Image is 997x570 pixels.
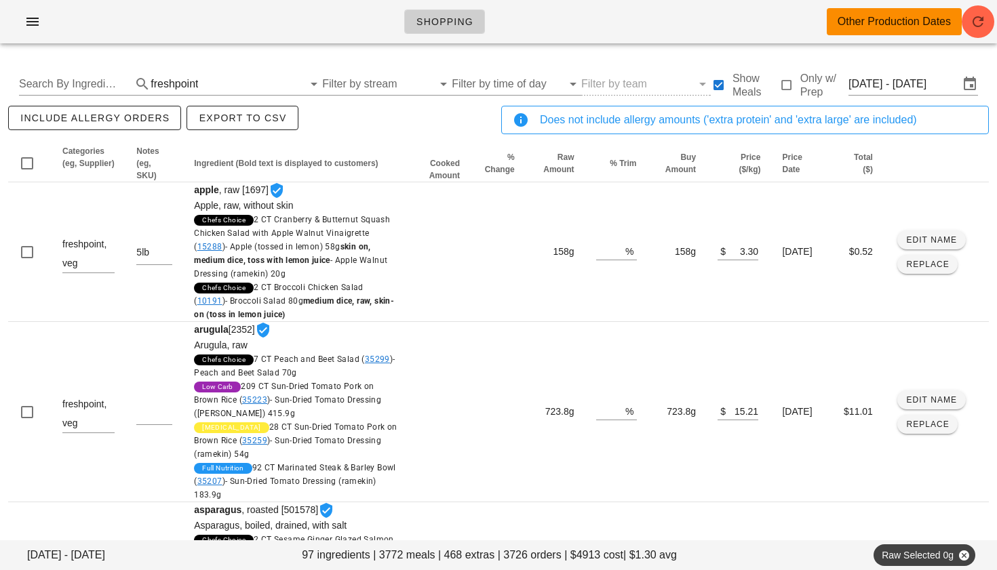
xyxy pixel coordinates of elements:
div: Filter by stream [322,73,452,95]
span: Replace [905,260,950,269]
th: Price Date: Not sorted. Activate to sort ascending. [771,145,826,182]
span: Shopping [416,16,473,27]
span: | $1.30 avg [623,547,677,563]
span: 7 CT Peach and Beet Salad ( ) [194,354,395,378]
th: Ingredient (Bold text is displayed to customers): Not sorted. Activate to sort ascending. [183,145,409,182]
strong: apple [194,184,219,195]
span: - Sun-Dried Tomato Dressing (ramekin) 183.9g [194,476,376,500]
div: Filter by time of day [452,73,581,95]
span: Apple, raw, without skin [194,200,293,211]
span: - Broccoli Salad 80g [194,296,394,319]
button: Replace [897,415,958,434]
span: include allergy orders [20,113,170,123]
span: % Change [485,152,515,174]
a: 35299 [365,354,390,364]
span: Chefs Choice [202,215,246,226]
button: Edit Name [897,230,966,249]
span: [2352] [194,324,398,502]
span: Asparagus, boiled, drained, with salt [194,520,347,531]
span: Ingredient (Bold text is displayed to customers) [194,159,378,168]
span: Notes (eg, SKU) [136,146,159,180]
button: Close [958,549,970,561]
span: 92 CT Marinated Steak & Barley Bowl ( ) [194,463,396,500]
span: Categories (eg, Supplier) [62,146,115,168]
td: 158g [648,182,707,322]
span: Edit Name [905,395,957,405]
button: Edit Name [897,390,966,409]
th: Buy Amount: Not sorted. Activate to sort ascending. [648,145,707,182]
span: Full Nutrition [202,463,244,474]
th: Categories (eg, Supplier): Not sorted. Activate to sort ascending. [52,145,125,182]
th: Raw Amount: Not sorted. Activate to sort ascending. [526,145,585,182]
a: 15288 [197,242,222,251]
span: Chefs Choice [202,535,246,546]
strong: arugula [194,324,229,335]
a: Shopping [404,9,485,34]
span: Price Date [782,152,802,174]
span: Raw Amount [543,152,574,174]
a: 10191 [197,296,222,306]
div: $ [718,402,726,420]
span: , raw [1697] [194,184,398,321]
strong: asparagus [194,504,241,515]
td: 723.8g [526,322,585,502]
div: Other Production Dates [838,14,951,30]
span: Replace [905,420,950,429]
th: % Trim: Not sorted. Activate to sort ascending. [585,145,648,182]
div: % [625,242,636,260]
span: $0.52 [849,246,873,257]
span: Buy Amount [665,152,696,174]
td: [DATE] [771,322,826,502]
th: Notes (eg, SKU): Not sorted. Activate to sort ascending. [125,145,183,182]
a: 35207 [197,476,222,486]
span: Chefs Choice [202,283,246,293]
td: 723.8g [648,322,707,502]
span: Edit Name [905,235,957,245]
span: Cooked Amount [429,159,460,180]
span: - Sun-Dried Tomato Dressing (ramekin) 54g [194,436,381,459]
span: Raw Selected 0g [882,544,967,566]
td: [DATE] [771,182,826,322]
div: Does not include allergy amounts ('extra protein' and 'extra large' are included) [540,112,977,128]
label: Only w/ Prep [800,72,848,99]
a: 35223 [242,395,267,405]
span: Price ($/kg) [739,152,760,174]
button: include allergy orders [8,106,181,130]
span: 2 CT Cranberry & Butternut Squash Chicken Salad with Apple Walnut Vinaigrette ( ) [194,215,390,279]
span: - Apple (tossed in lemon) 58g [194,242,371,265]
div: $ [718,242,726,260]
span: 28 CT Sun-Dried Tomato Pork on Brown Rice ( ) [194,422,397,459]
th: Total ($): Not sorted. Activate to sort ascending. [826,145,884,182]
th: Cooked Amount: Not sorted. Activate to sort ascending. [409,145,471,182]
span: Low Carb [202,382,233,392]
span: 2 CT Broccoli Chicken Salad ( ) [194,283,394,319]
a: 35259 [242,436,267,445]
span: - Peach and Beet Salad 70g [194,354,395,378]
div: freshpoint [151,73,322,95]
span: % Trim [610,159,636,168]
div: freshpoint [151,78,198,90]
span: Chefs Choice [202,354,246,365]
span: Export to CSV [198,113,286,123]
td: 158g [526,182,585,322]
span: [MEDICAL_DATA] [202,422,261,433]
button: Replace [897,255,958,274]
span: Arugula, raw [194,340,248,350]
span: - Sun-Dried Tomato Dressing ([PERSON_NAME]) 415.9g [194,395,381,418]
button: Export to CSV [187,106,298,130]
div: % [625,402,636,420]
label: Show Meals [732,72,779,99]
th: Price ($/kg): Not sorted. Activate to sort ascending. [707,145,771,182]
span: 209 CT Sun-Dried Tomato Pork on Brown Rice ( ) [194,382,381,418]
th: % Change: Not sorted. Activate to sort ascending. [471,145,526,182]
span: $11.01 [844,406,873,417]
span: Total ($) [854,152,873,174]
